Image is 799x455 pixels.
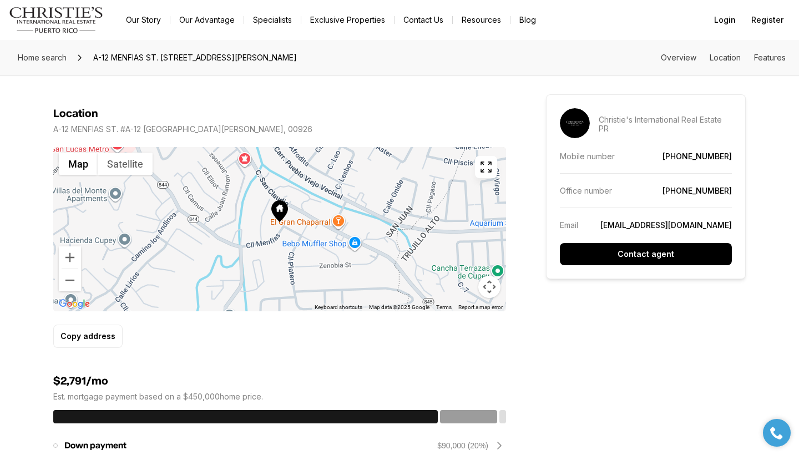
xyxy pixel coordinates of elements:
span: Register [751,16,783,24]
button: Show satellite imagery [98,153,153,175]
a: Our Story [117,12,170,28]
span: Map data ©2025 Google [369,304,429,310]
a: Skip to: Overview [661,53,696,62]
button: Copy address [53,325,123,348]
button: Register [745,9,790,31]
p: Office number [560,186,612,195]
span: A-12 MENFIAS ST. [STREET_ADDRESS][PERSON_NAME] [89,49,301,67]
span: Login [714,16,736,24]
button: Zoom out [59,269,81,291]
button: Keyboard shortcuts [315,304,362,311]
a: Blog [510,12,545,28]
p: A-12 MENFIAS ST. #A-12 [GEOGRAPHIC_DATA][PERSON_NAME], 00926 [53,125,312,134]
p: Contact agent [618,250,674,259]
a: Our Advantage [170,12,244,28]
img: Google [56,297,93,311]
p: Email [560,220,578,230]
img: logo [9,7,104,33]
p: Christie's International Real Estate PR [599,115,732,133]
p: Mobile number [560,151,615,161]
a: [PHONE_NUMBER] [663,151,732,161]
a: Report a map error [458,304,503,310]
button: Map camera controls [478,276,500,298]
button: Contact Us [395,12,452,28]
button: Show street map [59,153,98,175]
a: Open this area in Google Maps (opens a new window) [56,297,93,311]
button: Login [707,9,742,31]
a: Specialists [244,12,301,28]
a: Terms [436,304,452,310]
p: Down payment [64,441,127,450]
a: Resources [453,12,510,28]
a: [EMAIL_ADDRESS][DOMAIN_NAME] [600,220,732,230]
a: Skip to: Location [710,53,741,62]
button: Contact agent [560,243,732,265]
h4: Location [53,107,98,120]
a: Exclusive Properties [301,12,394,28]
button: Zoom in [59,246,81,269]
span: Home search [18,53,67,62]
nav: Page section menu [661,53,786,62]
h4: $2,791/mo [53,375,506,388]
a: Home search [13,49,71,67]
a: [PHONE_NUMBER] [663,186,732,195]
p: Copy address [60,332,115,341]
div: $90,000 (20%) [437,440,488,451]
a: Skip to: Features [754,53,786,62]
p: Est. mortgage payment based on a $450,000 home price. [53,392,506,401]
